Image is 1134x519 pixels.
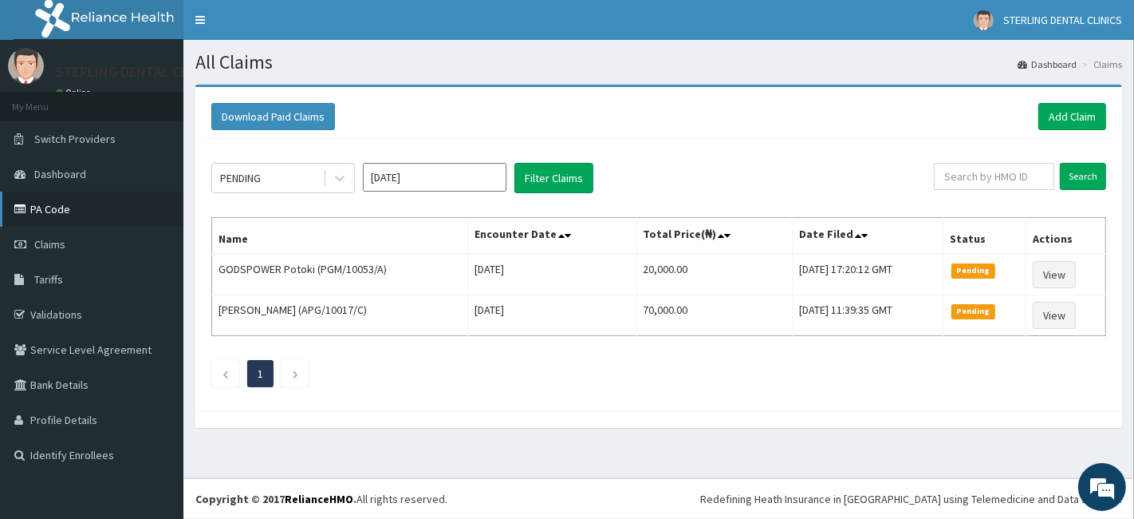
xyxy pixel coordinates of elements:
div: Chat with us now [83,89,268,110]
td: 20,000.00 [636,254,793,295]
a: RelianceHMO [285,492,353,506]
span: We're online! [93,157,220,319]
td: GODSPOWER Potoki (PGM/10053/A) [212,254,468,295]
a: Add Claim [1038,103,1106,130]
th: Actions [1026,218,1105,255]
th: Status [943,218,1026,255]
a: Dashboard [1018,57,1077,71]
li: Claims [1078,57,1122,71]
span: Switch Providers [34,132,116,146]
footer: All rights reserved. [183,478,1134,519]
a: View [1033,302,1076,329]
a: Online [56,87,94,98]
span: Pending [951,304,995,319]
td: [DATE] [468,295,636,336]
span: Claims [34,237,65,252]
div: PENDING [220,170,261,186]
input: Select Month and Year [363,163,506,192]
h1: All Claims [195,52,1122,73]
img: d_794563401_company_1708531726252_794563401 [30,80,65,120]
button: Download Paid Claims [211,103,335,130]
th: Date Filed [793,218,943,255]
th: Encounter Date [468,218,636,255]
strong: Copyright © 2017 . [195,492,356,506]
input: Search by HMO ID [934,163,1054,190]
td: [PERSON_NAME] (APG/10017/C) [212,295,468,336]
input: Search [1060,163,1106,190]
a: Previous page [222,366,229,381]
a: Page 1 is your current page [258,366,263,381]
div: Redefining Heath Insurance in [GEOGRAPHIC_DATA] using Telemedicine and Data Science! [700,491,1122,507]
td: [DATE] [468,254,636,295]
span: Tariffs [34,272,63,287]
td: 70,000.00 [636,295,793,336]
th: Total Price(₦) [636,218,793,255]
td: [DATE] 17:20:12 GMT [793,254,943,295]
button: Filter Claims [514,163,593,193]
a: View [1033,261,1076,288]
img: User Image [974,10,994,30]
p: STERLING DENTAL CLINICS [56,65,221,79]
span: Pending [951,263,995,278]
a: Next page [292,366,299,381]
div: Minimize live chat window [262,8,300,46]
span: STERLING DENTAL CLINICS [1003,13,1122,27]
span: Dashboard [34,167,86,181]
th: Name [212,218,468,255]
td: [DATE] 11:39:35 GMT [793,295,943,336]
img: User Image [8,48,44,84]
textarea: Type your message and hit 'Enter' [8,348,304,404]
